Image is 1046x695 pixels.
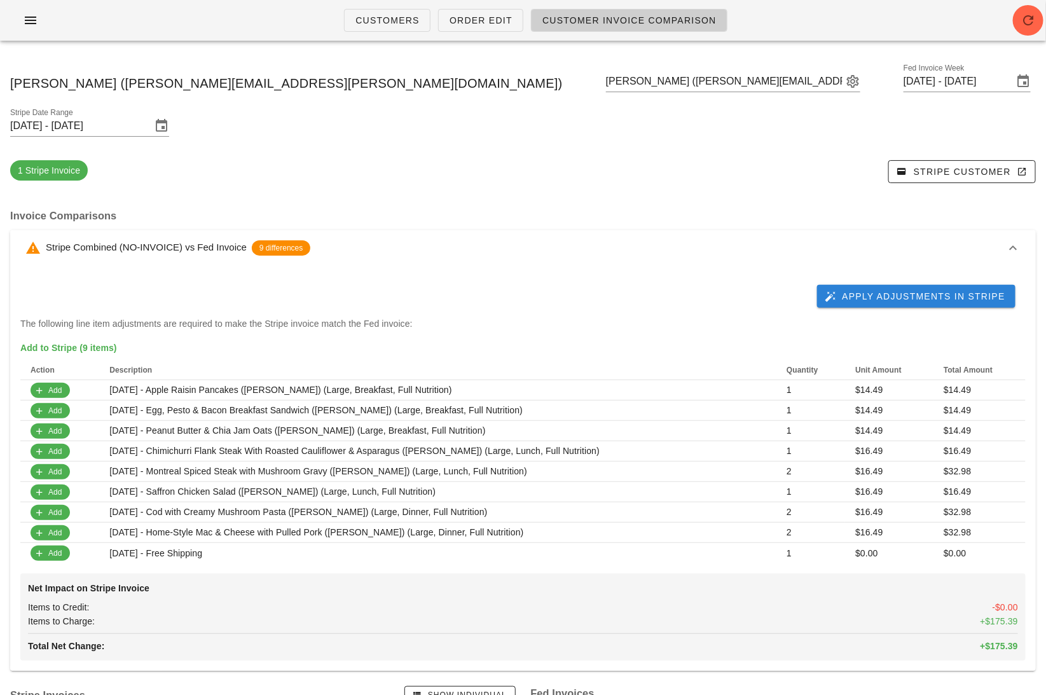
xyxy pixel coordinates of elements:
td: 1 [776,380,845,401]
td: $16.49 [845,502,933,523]
td: $16.49 [845,523,933,543]
span: Add [38,505,62,520]
a: Customer Invoice Comparison [531,9,727,32]
button: appended action [845,74,860,89]
span: +$175.39 [980,614,1018,628]
span: Add [38,485,62,500]
td: 2 [776,523,845,543]
span: Add [38,546,62,561]
td: 2 [776,502,845,523]
td: 1 [776,543,845,563]
td: $32.98 [933,523,1026,543]
span: Add [38,525,62,540]
td: [DATE] - Montreal Spiced Steak with Mushroom Gravy ([PERSON_NAME]) (Large, Lunch, Full Nutrition) [99,462,776,482]
span: Order Edit [449,15,513,25]
td: $16.49 [845,482,933,502]
td: [DATE] - Cod with Creamy Mushroom Pasta ([PERSON_NAME]) (Large, Dinner, Full Nutrition) [99,502,776,523]
a: Customers [344,9,430,32]
td: [DATE] - Chimichurri Flank Steak With Roasted Cauliflower & Asparagus ([PERSON_NAME]) (Large, Lun... [99,441,776,462]
td: [DATE] - Apple Raisin Pancakes ([PERSON_NAME]) (Large, Breakfast, Full Nutrition) [99,380,776,401]
td: [DATE] - Home-Style Mac & Cheese with Pulled Pork ([PERSON_NAME]) (Large, Dinner, Full Nutrition) [99,523,776,543]
td: $32.98 [933,462,1026,482]
span: Customers [355,15,420,25]
input: Search by email or name [606,71,843,92]
span: Add [38,423,62,439]
a: Stripe Customer [888,160,1036,183]
span: Add [38,403,62,418]
td: $14.49 [933,380,1026,401]
p: The following line item adjustments are required to make the Stripe invoice match the Fed invoice: [20,317,413,331]
span: Apply Adjustments in Stripe [827,291,1005,302]
td: 1 [776,421,845,441]
span: Add [38,464,62,479]
td: $16.49 [933,441,1026,462]
td: $16.49 [933,482,1026,502]
th: Unit Amount [845,360,933,380]
span: Items to Credit: [28,600,90,614]
td: 2 [776,462,845,482]
span: 1 Stripe Invoice [18,160,80,181]
td: $14.49 [933,401,1026,421]
td: $32.98 [933,502,1026,523]
td: 1 [776,482,845,502]
td: 1 [776,441,845,462]
th: Total Amount [933,360,1026,380]
td: $0.00 [845,543,933,563]
td: $16.49 [845,462,933,482]
span: [PERSON_NAME] ([PERSON_NAME][EMAIL_ADDRESS][PERSON_NAME][DOMAIN_NAME]) [10,73,563,93]
button: Apply Adjustments in Stripe [817,285,1015,308]
span: Items to Charge: [28,614,95,628]
td: 1 [776,401,845,421]
a: Order Edit [438,9,523,32]
h4: Add to Stripe (9 items) [20,341,1026,355]
span: Stripe Combined (NO-INVOICE) vs Fed Invoice [46,242,247,252]
span: Customer Invoice Comparison [542,15,717,25]
td: $14.49 [845,401,933,421]
td: [DATE] - Saffron Chicken Salad ([PERSON_NAME]) (Large, Lunch, Full Nutrition) [99,482,776,502]
td: [DATE] - Egg, Pesto & Bacon Breakfast Sandwich ([PERSON_NAME]) (Large, Breakfast, Full Nutrition) [99,401,776,421]
td: [DATE] - Peanut Butter & Chia Jam Oats ([PERSON_NAME]) (Large, Breakfast, Full Nutrition) [99,421,776,441]
label: Stripe Date Range [10,108,73,118]
h4: Net Impact on Stripe Invoice [28,581,1018,595]
td: $14.49 [933,421,1026,441]
span: Stripe Customer [899,166,1025,177]
span: -$0.00 [993,600,1018,614]
span: +$175.39 [980,639,1018,653]
td: [DATE] - Free Shipping [99,543,776,563]
th: Action [20,360,99,380]
td: $0.00 [933,543,1026,563]
span: Add [38,444,62,459]
th: Description [99,360,776,380]
td: $14.49 [845,380,933,401]
h3: Invoice Comparisons [10,209,1036,223]
td: $16.49 [845,441,933,462]
button: Stripe Combined (NO-INVOICE) vs Fed Invoice9 differences [10,230,1036,266]
span: Total Net Change: [28,639,104,653]
th: Quantity [776,360,845,380]
span: 9 differences [259,240,303,256]
label: Fed Invoice Week [904,64,965,73]
td: $14.49 [845,421,933,441]
span: Add [38,383,62,398]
